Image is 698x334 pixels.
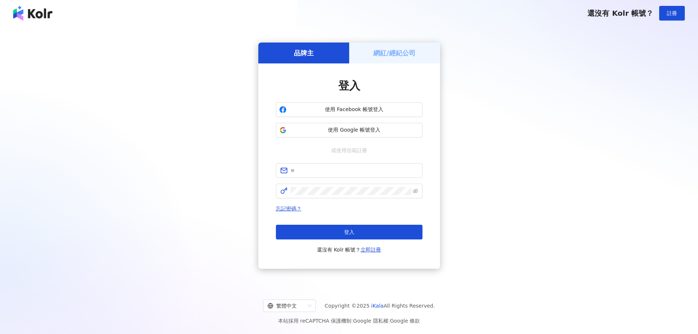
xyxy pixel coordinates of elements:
[276,123,422,137] button: 使用 Google 帳號登入
[587,9,653,18] span: 還沒有 Kolr 帳號？
[276,102,422,117] button: 使用 Facebook 帳號登入
[289,126,419,134] span: 使用 Google 帳號登入
[373,48,416,58] h5: 網紅/經紀公司
[13,6,52,21] img: logo
[289,106,419,113] span: 使用 Facebook 帳號登入
[413,188,418,194] span: eye-invisible
[267,300,305,312] div: 繁體中文
[276,206,302,212] a: 忘記密碼？
[325,301,435,310] span: Copyright © 2025 All Rights Reserved.
[361,247,381,253] a: 立即註冊
[326,146,372,154] span: 或使用信箱註冊
[344,229,354,235] span: 登入
[351,318,353,324] span: |
[338,79,360,92] span: 登入
[276,225,422,239] button: 登入
[390,318,420,324] a: Google 條款
[353,318,388,324] a: Google 隱私權
[317,245,381,254] span: 還沒有 Kolr 帳號？
[278,316,420,325] span: 本站採用 reCAPTCHA 保護機制
[371,303,384,309] a: iKala
[388,318,390,324] span: |
[667,10,677,16] span: 註冊
[294,48,314,58] h5: 品牌主
[659,6,685,21] button: 註冊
